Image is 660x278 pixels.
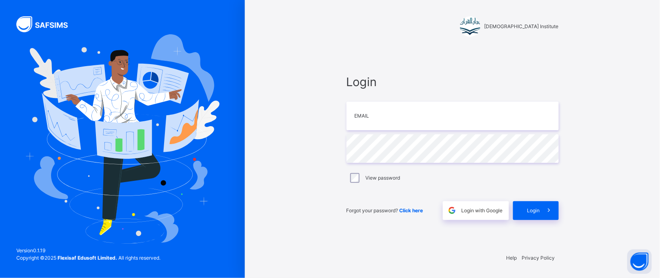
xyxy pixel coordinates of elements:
[347,73,559,91] span: Login
[16,247,160,254] span: Version 0.1.19
[527,207,540,214] span: Login
[484,23,559,30] span: [DEMOGRAPHIC_DATA] Institute
[447,206,457,215] img: google.396cfc9801f0270233282035f929180a.svg
[16,16,78,32] img: SAFSIMS Logo
[522,255,555,261] a: Privacy Policy
[462,207,503,214] span: Login with Google
[507,255,517,261] a: Help
[400,207,423,214] a: Click here
[365,174,400,182] label: View password
[16,255,160,261] span: Copyright © 2025 All rights reserved.
[58,255,117,261] strong: Flexisaf Edusoft Limited.
[347,207,423,214] span: Forgot your password?
[627,249,652,274] button: Open asap
[25,34,220,243] img: Hero Image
